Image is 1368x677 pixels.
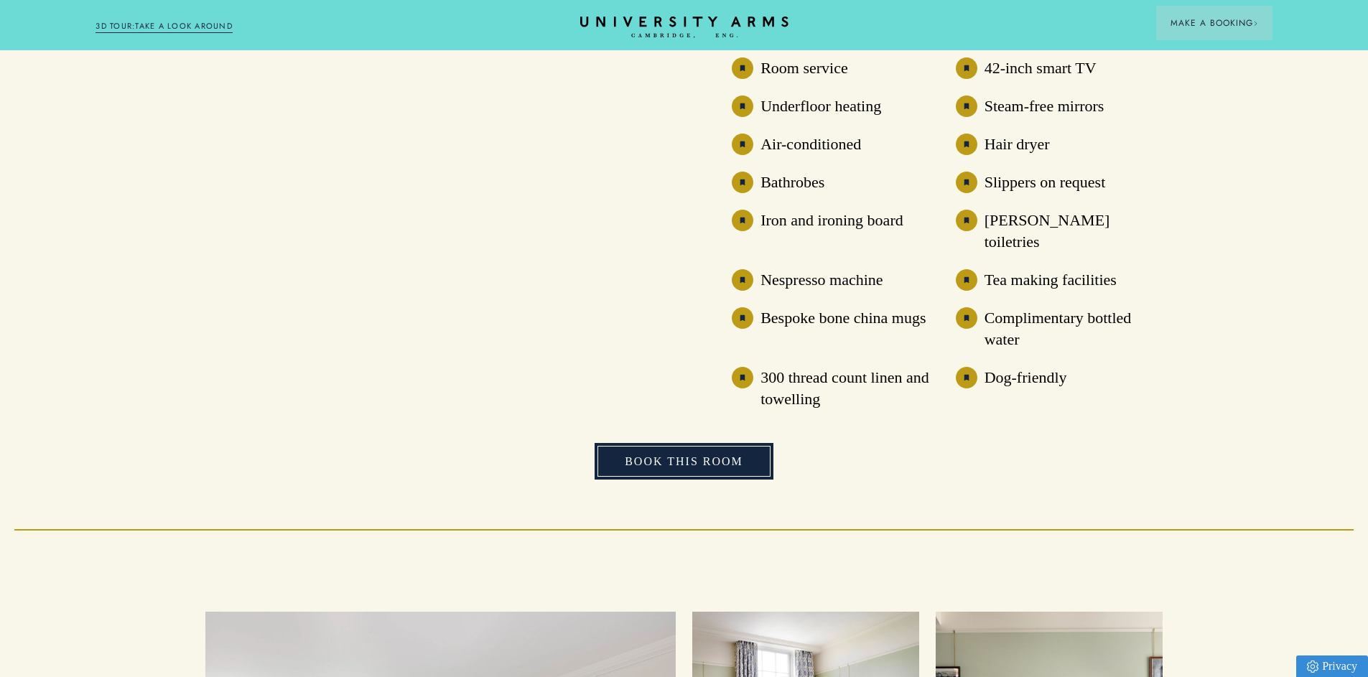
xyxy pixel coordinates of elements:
[595,443,773,480] a: Book This Room
[732,367,753,388] img: image-e94e5ce88bee53a709c97330e55750c953861461-40x40-svg
[760,269,883,291] h3: Nespresso machine
[760,307,926,329] h3: Bespoke bone china mugs
[580,17,788,39] a: Home
[956,307,977,329] img: image-e94e5ce88bee53a709c97330e55750c953861461-40x40-svg
[1156,6,1272,40] button: Make a BookingArrow icon
[1296,655,1368,677] a: Privacy
[956,210,977,231] img: image-eb744e7ff81d60750c3343e6174bc627331de060-40x40-svg
[732,57,753,79] img: image-e94e5ce88bee53a709c97330e55750c953861461-40x40-svg
[985,134,1050,155] h3: Hair dryer
[732,172,753,193] img: image-eb744e7ff81d60750c3343e6174bc627331de060-40x40-svg
[760,172,824,193] h3: Bathrobes
[760,57,848,79] h3: Room service
[1253,21,1258,26] img: Arrow icon
[732,134,753,155] img: image-e94e5ce88bee53a709c97330e55750c953861461-40x40-svg
[760,95,881,117] h3: Underfloor heating
[732,269,753,291] img: image-e94e5ce88bee53a709c97330e55750c953861461-40x40-svg
[985,172,1106,193] h3: Slippers on request
[1171,17,1258,29] span: Make a Booking
[985,367,1067,388] h3: Dog-friendly
[956,95,977,117] img: image-e94e5ce88bee53a709c97330e55750c953861461-40x40-svg
[956,269,977,291] img: image-e94e5ce88bee53a709c97330e55750c953861461-40x40-svg
[956,172,977,193] img: image-eb744e7ff81d60750c3343e6174bc627331de060-40x40-svg
[732,210,753,231] img: image-e94e5ce88bee53a709c97330e55750c953861461-40x40-svg
[956,367,977,388] img: image-e94e5ce88bee53a709c97330e55750c953861461-40x40-svg
[956,134,977,155] img: image-e94e5ce88bee53a709c97330e55750c953861461-40x40-svg
[760,210,903,231] h3: Iron and ironing board
[96,20,233,33] a: 3D TOUR:TAKE A LOOK AROUND
[956,57,977,79] img: image-e94e5ce88bee53a709c97330e55750c953861461-40x40-svg
[985,95,1104,117] h3: Steam-free mirrors
[985,269,1117,291] h3: Tea making facilities
[760,134,861,155] h3: Air-conditioned
[985,210,1163,253] h3: [PERSON_NAME] toiletries
[985,307,1163,350] h3: Complimentary bottled water
[760,367,939,410] h3: 300 thread count linen and towelling
[985,57,1097,79] h3: 42-inch smart TV
[732,307,753,329] img: image-e94e5ce88bee53a709c97330e55750c953861461-40x40-svg
[732,95,753,117] img: image-eb744e7ff81d60750c3343e6174bc627331de060-40x40-svg
[1307,660,1318,673] img: Privacy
